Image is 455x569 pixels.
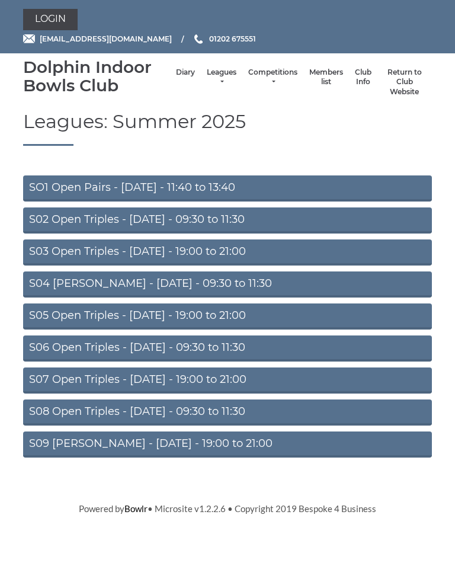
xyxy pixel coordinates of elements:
[23,9,78,30] a: Login
[23,58,170,95] div: Dolphin Indoor Bowls Club
[40,34,172,43] span: [EMAIL_ADDRESS][DOMAIN_NAME]
[23,207,432,234] a: S02 Open Triples - [DATE] - 09:30 to 11:30
[23,303,432,330] a: S05 Open Triples - [DATE] - 19:00 to 21:00
[194,34,203,44] img: Phone us
[309,68,343,87] a: Members list
[209,34,256,43] span: 01202 675551
[383,68,426,97] a: Return to Club Website
[23,335,432,362] a: S06 Open Triples - [DATE] - 09:30 to 11:30
[79,503,376,514] span: Powered by • Microsite v1.2.2.6 • Copyright 2019 Bespoke 4 Business
[23,175,432,202] a: SO1 Open Pairs - [DATE] - 11:40 to 13:40
[23,111,432,145] h1: Leagues: Summer 2025
[23,399,432,426] a: S08 Open Triples - [DATE] - 09:30 to 11:30
[23,33,172,44] a: Email [EMAIL_ADDRESS][DOMAIN_NAME]
[23,367,432,394] a: S07 Open Triples - [DATE] - 19:00 to 21:00
[23,239,432,266] a: S03 Open Triples - [DATE] - 19:00 to 21:00
[248,68,297,87] a: Competitions
[176,68,195,78] a: Diary
[23,34,35,43] img: Email
[355,68,371,87] a: Club Info
[193,33,256,44] a: Phone us 01202 675551
[207,68,236,87] a: Leagues
[23,271,432,298] a: S04 [PERSON_NAME] - [DATE] - 09:30 to 11:30
[23,431,432,458] a: S09 [PERSON_NAME] - [DATE] - 19:00 to 21:00
[124,503,148,514] a: Bowlr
